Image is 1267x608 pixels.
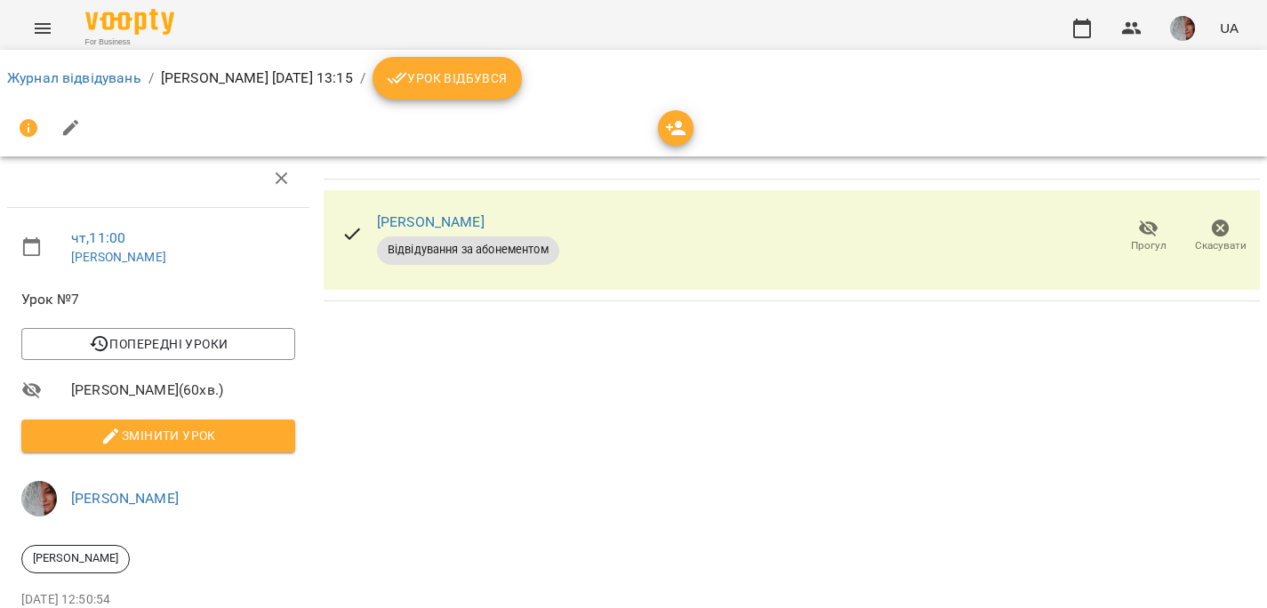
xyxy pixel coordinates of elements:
img: Voopty Logo [85,9,174,35]
a: [PERSON_NAME] [71,490,179,507]
img: 00e56ec9b043b19adf0666da6a3b5eb7.jpeg [1170,16,1195,41]
button: Урок відбувся [373,57,522,100]
a: Журнал відвідувань [7,69,141,86]
span: [PERSON_NAME] ( 60 хв. ) [71,380,295,401]
img: 00e56ec9b043b19adf0666da6a3b5eb7.jpeg [21,481,57,516]
span: [PERSON_NAME] [22,550,129,566]
span: Змінити урок [36,425,281,446]
button: Menu [21,7,64,50]
li: / [148,68,154,89]
span: For Business [85,36,174,48]
span: UA [1220,19,1239,37]
span: Попередні уроки [36,333,281,355]
div: [PERSON_NAME] [21,545,130,573]
button: UA [1213,12,1246,44]
p: [PERSON_NAME] [DATE] 13:15 [161,68,353,89]
a: [PERSON_NAME] [377,213,485,230]
span: Скасувати [1195,238,1247,253]
span: Прогул [1131,238,1167,253]
button: Змінити урок [21,420,295,452]
button: Попередні уроки [21,328,295,360]
button: Скасувати [1184,212,1256,261]
li: / [360,68,365,89]
span: Урок №7 [21,289,295,310]
span: Відвідування за абонементом [377,242,559,258]
nav: breadcrumb [7,57,1260,100]
button: Прогул [1112,212,1184,261]
a: чт , 11:00 [71,229,125,246]
a: [PERSON_NAME] [71,250,166,264]
span: Урок відбувся [387,68,508,89]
